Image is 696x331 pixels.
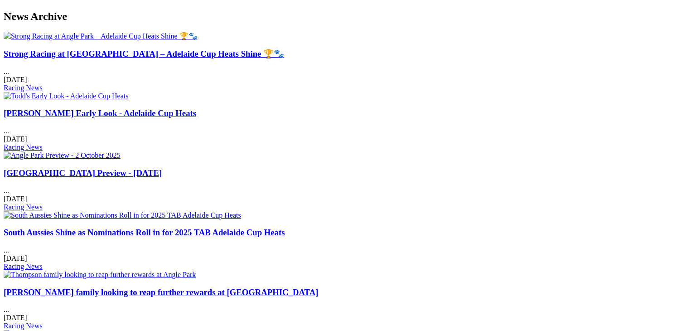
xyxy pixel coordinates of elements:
img: Thompson family looking to reap further rewards at Angle Park [4,271,196,279]
a: [PERSON_NAME] Early Look - Adelaide Cup Heats [4,108,196,118]
div: ... [4,287,692,331]
span: [DATE] [4,195,27,203]
a: Racing News [4,263,43,270]
span: [DATE] [4,135,27,143]
img: South Aussies Shine as Nominations Roll in for 2025 TAB Adelaide Cup Heats [4,211,241,219]
a: Strong Racing at [GEOGRAPHIC_DATA] – Adelaide Cup Heats Shine 🏆🐾 [4,49,284,58]
div: ... [4,168,692,211]
a: South Aussies Shine as Nominations Roll in for 2025 TAB Adelaide Cup Heats [4,228,285,237]
div: ... [4,228,692,271]
span: [DATE] [4,254,27,262]
span: [DATE] [4,314,27,321]
div: ... [4,108,692,151]
img: Strong Racing at Angle Park – Adelaide Cup Heats Shine 🏆🐾 [4,32,198,40]
div: ... [4,49,692,92]
span: [DATE] [4,76,27,83]
a: [PERSON_NAME] family looking to reap further rewards at [GEOGRAPHIC_DATA] [4,287,318,297]
a: [GEOGRAPHIC_DATA] Preview - [DATE] [4,168,162,178]
img: Angle Park Preview - 2 October 2025 [4,151,121,160]
a: Racing News [4,322,43,330]
a: Racing News [4,84,43,92]
h2: News Archive [4,10,692,23]
a: Racing News [4,143,43,151]
img: Todd's Early Look - Adelaide Cup Heats [4,92,128,100]
a: Racing News [4,203,43,211]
